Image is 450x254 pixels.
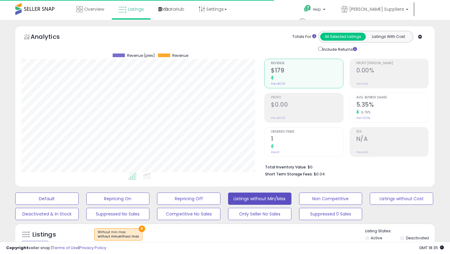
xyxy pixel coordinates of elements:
button: Competitive No Sales [157,208,220,220]
button: Suppressed No Sales [86,208,150,220]
li: $0 [265,163,424,170]
span: DataHub [165,6,184,12]
small: Prev: N/A [356,150,368,154]
a: Terms of Use [52,245,78,251]
button: Repricing Off [157,193,220,205]
span: Overview [84,6,104,12]
h2: 5.35% [356,101,428,109]
h5: Analytics [31,32,72,42]
button: Listings without Min/Max [228,193,291,205]
span: Ordered Items [271,130,343,134]
b: Short Term Storage Fees: [265,171,313,177]
button: Deactivated & In Stock [15,208,79,220]
small: Prev: $0.00 [271,82,285,86]
span: ROI [356,130,428,134]
small: Prev: 0 [271,150,279,154]
h2: $0.00 [271,101,343,109]
label: Active [371,235,382,241]
h2: $179 [271,67,343,75]
h2: 0.00% [356,67,428,75]
span: Revenue [172,53,188,58]
a: Privacy Policy [79,245,106,251]
small: Prev: N/A [356,82,368,86]
div: seller snap | | [6,245,106,251]
button: × [139,226,145,232]
div: Include Returns [314,46,364,53]
p: Listing States: [365,228,435,234]
h2: 1 [271,135,343,144]
small: Prev: 5.01% [356,116,370,120]
button: Suppressed 0 Sales [299,208,362,220]
button: Default [15,193,79,205]
div: Totals For [292,34,316,40]
button: Repricing On [86,193,150,205]
button: Only Seller No Sales [228,208,291,220]
span: Avg. Buybox Share [356,96,428,99]
span: Without min max : [98,230,139,239]
h2: N/A [356,135,428,144]
button: All Selected Listings [320,33,366,41]
small: Prev: $0.00 [271,116,285,120]
strong: Copyright [6,245,28,251]
span: $0.04 [314,171,325,177]
span: Listings [128,6,144,12]
button: Listings With Cost [366,33,411,41]
h5: Listings [32,230,56,239]
span: Hi Eitan [307,18,322,24]
span: [PERSON_NAME] Suppliers [349,6,404,12]
div: without min,without max [98,234,139,239]
span: Revenue (prev) [127,53,155,58]
a: Hi Eitan [299,18,327,31]
label: Deactivated [406,235,429,241]
span: Profit [PERSON_NAME] [356,62,428,65]
button: Listings without Cost [370,193,433,205]
span: 2025-08-10 18:35 GMT [419,245,444,251]
i: Get Help [304,5,311,12]
span: Profit [271,96,343,99]
b: Total Inventory Value: [265,164,307,170]
span: Help [313,7,321,12]
small: 6.79% [359,110,371,115]
span: Revenue [271,62,343,65]
button: Non Competitive [299,193,362,205]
